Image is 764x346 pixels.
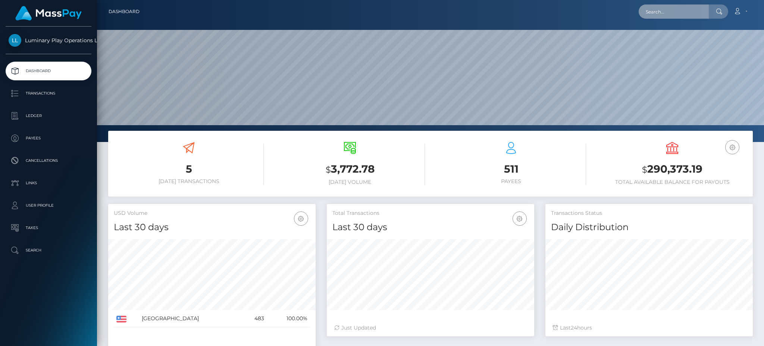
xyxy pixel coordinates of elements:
[6,174,91,192] a: Links
[109,4,140,19] a: Dashboard
[9,222,88,234] p: Taxes
[116,316,126,322] img: US.png
[326,164,331,175] small: $
[6,196,91,215] a: User Profile
[334,324,527,332] div: Just Updated
[332,221,529,234] h4: Last 30 days
[15,6,82,21] img: MassPay Logo
[114,210,310,217] h5: USD Volume
[6,151,91,170] a: Cancellations
[9,245,88,256] p: Search
[9,34,21,47] img: Luminary Play Operations Limited
[571,324,577,331] span: 24
[6,129,91,148] a: Payees
[275,179,425,185] h6: [DATE] Volume
[639,4,709,19] input: Search...
[9,177,88,189] p: Links
[6,84,91,103] a: Transactions
[6,106,91,125] a: Ledger
[332,210,529,217] h5: Total Transactions
[9,155,88,166] p: Cancellations
[551,210,747,217] h5: Transactions Status
[139,310,242,327] td: [GEOGRAPHIC_DATA]
[114,162,264,176] h3: 5
[9,200,88,211] p: User Profile
[436,178,586,185] h6: Payees
[9,88,88,99] p: Transactions
[6,62,91,80] a: Dashboard
[597,179,747,185] h6: Total Available Balance for Payouts
[242,310,267,327] td: 483
[9,110,88,121] p: Ledger
[551,221,747,234] h4: Daily Distribution
[597,162,747,177] h3: 290,373.19
[9,133,88,144] p: Payees
[9,65,88,77] p: Dashboard
[114,221,310,234] h4: Last 30 days
[275,162,425,177] h3: 3,772.78
[642,164,647,175] small: $
[6,241,91,260] a: Search
[114,178,264,185] h6: [DATE] Transactions
[436,162,586,176] h3: 511
[553,324,745,332] div: Last hours
[6,37,91,44] span: Luminary Play Operations Limited
[267,310,310,327] td: 100.00%
[6,219,91,237] a: Taxes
